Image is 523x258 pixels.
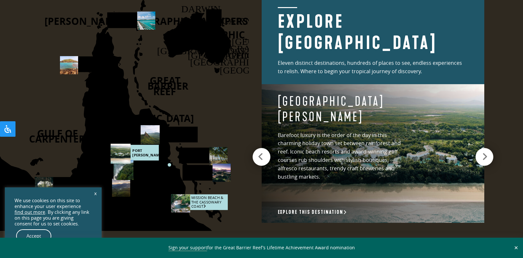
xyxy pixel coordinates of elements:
[153,85,176,98] text: REEF
[168,244,355,251] span: for the Great Barrier Reef’s Lifetime Achievement Award nomination
[16,229,51,243] a: Accept
[207,43,306,54] text: [GEOGRAPHIC_DATA]
[178,28,276,41] text: [GEOGRAPHIC_DATA]
[147,79,188,93] text: BARRIER
[95,112,194,125] text: [GEOGRAPHIC_DATA]
[188,50,287,60] text: [GEOGRAPHIC_DATA]
[15,198,92,227] div: We use cookies on this site to enhance your user experience . By clicking any link on this page y...
[45,15,300,28] text: [PERSON_NAME][GEOGRAPHIC_DATA][PERSON_NAME]
[278,209,347,216] a: Explore this destination
[37,127,77,140] text: GULF OF
[29,132,95,145] text: CARPENTERIA
[278,131,401,181] p: Barefoot luxury is the order of the day in this charming holiday town set between rainforest and ...
[512,245,520,251] button: Close
[232,36,330,46] text: [GEOGRAPHIC_DATA]
[181,3,220,14] text: DARWIN
[168,244,207,251] a: Sign your support
[220,65,318,75] text: [GEOGRAPHIC_DATA]
[4,125,12,133] svg: Open Accessibility Panel
[278,59,468,76] p: Eleven distinct destinations, hundreds of places to see, endless experiences to relish. Where to ...
[15,209,45,215] a: find out more
[278,7,468,54] h2: Explore [GEOGRAPHIC_DATA]
[190,56,289,67] text: [GEOGRAPHIC_DATA]
[278,94,401,125] h4: [GEOGRAPHIC_DATA][PERSON_NAME]
[150,74,180,87] text: GREAT
[157,45,256,56] text: [GEOGRAPHIC_DATA]
[95,117,150,130] text: PENINSULA
[91,186,100,200] a: x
